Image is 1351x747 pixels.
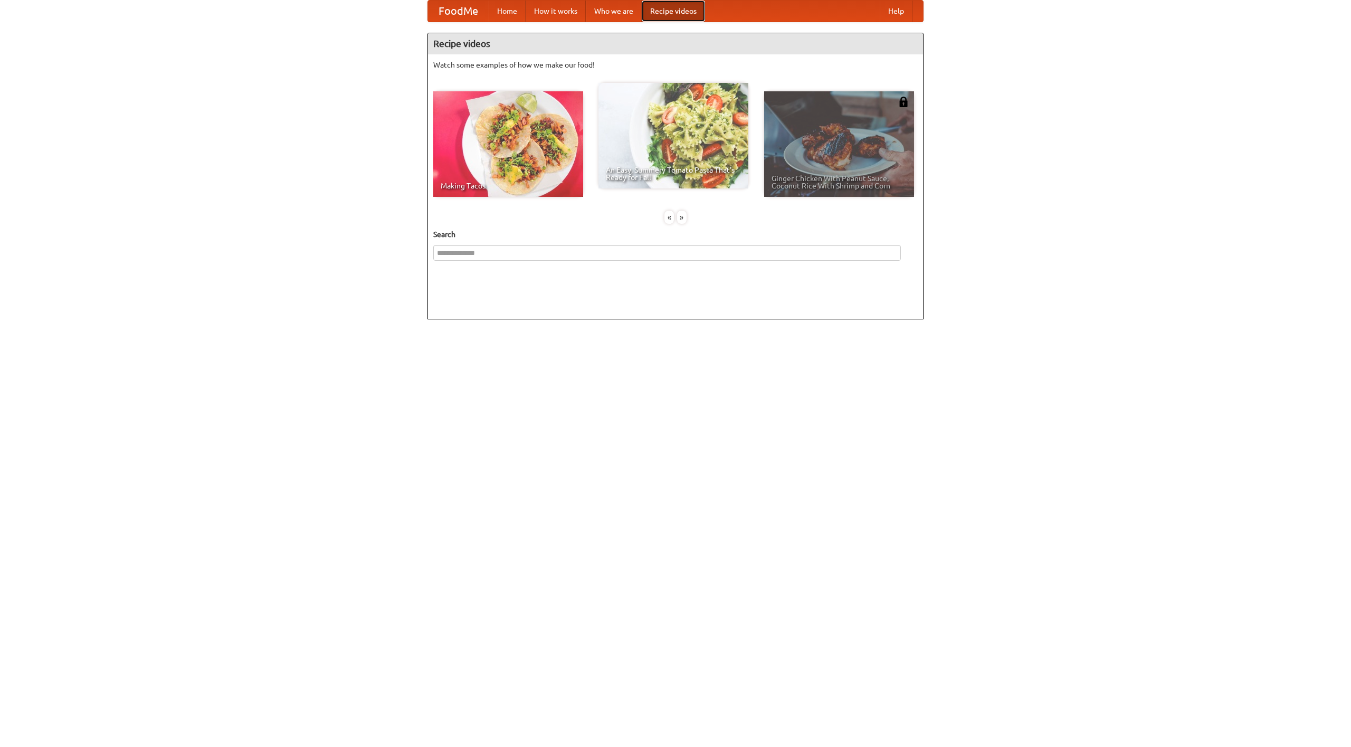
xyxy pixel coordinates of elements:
img: 483408.png [898,97,909,107]
a: FoodMe [428,1,489,22]
a: How it works [526,1,586,22]
a: Who we are [586,1,642,22]
h5: Search [433,229,918,240]
h4: Recipe videos [428,33,923,54]
a: An Easy, Summery Tomato Pasta That's Ready for Fall [598,83,748,188]
div: » [677,211,687,224]
a: Recipe videos [642,1,705,22]
a: Help [880,1,912,22]
p: Watch some examples of how we make our food! [433,60,918,70]
a: Home [489,1,526,22]
div: « [664,211,674,224]
span: Making Tacos [441,182,576,190]
span: An Easy, Summery Tomato Pasta That's Ready for Fall [606,166,741,181]
a: Making Tacos [433,91,583,197]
